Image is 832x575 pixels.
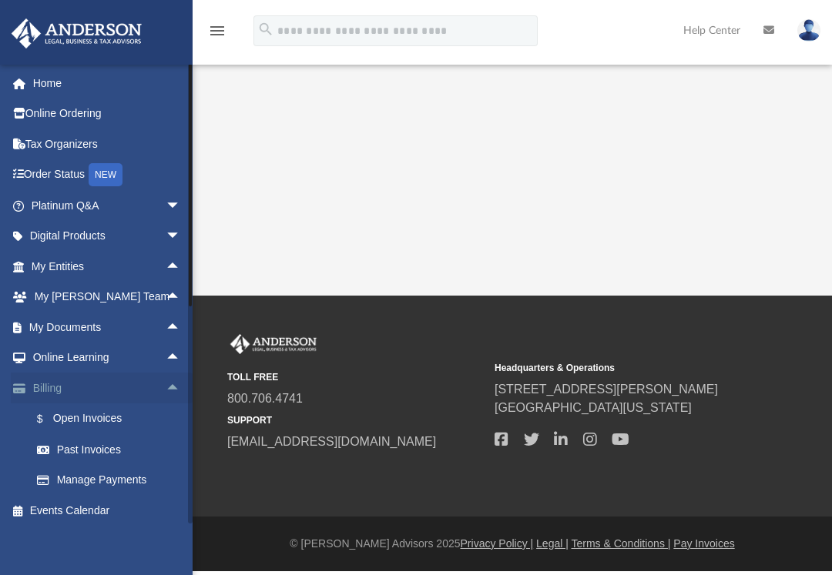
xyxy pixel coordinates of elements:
[257,21,274,38] i: search
[7,18,146,48] img: Anderson Advisors Platinum Portal
[11,129,204,159] a: Tax Organizers
[22,434,204,465] a: Past Invoices
[11,495,204,526] a: Events Calendar
[11,190,204,221] a: Platinum Q&Aarrow_drop_down
[673,537,734,550] a: Pay Invoices
[495,401,692,414] a: [GEOGRAPHIC_DATA][US_STATE]
[166,312,196,343] span: arrow_drop_up
[11,373,204,403] a: Billingarrow_drop_up
[11,312,196,343] a: My Documentsarrow_drop_up
[11,343,196,373] a: Online Learningarrow_drop_up
[89,163,122,186] div: NEW
[227,392,303,405] a: 800.706.4741
[45,410,53,429] span: $
[166,251,196,282] span: arrow_drop_up
[208,29,226,40] a: menu
[11,221,204,252] a: Digital Productsarrow_drop_down
[572,537,671,550] a: Terms & Conditions |
[536,537,569,550] a: Legal |
[495,383,718,396] a: [STREET_ADDRESS][PERSON_NAME]
[166,343,196,374] span: arrow_drop_up
[208,22,226,40] i: menu
[11,282,196,313] a: My [PERSON_NAME] Teamarrow_drop_up
[495,361,751,375] small: Headquarters & Operations
[227,413,484,427] small: SUPPORT
[166,282,196,313] span: arrow_drop_up
[797,19,820,42] img: User Pic
[166,373,196,404] span: arrow_drop_up
[461,537,534,550] a: Privacy Policy |
[227,435,436,448] a: [EMAIL_ADDRESS][DOMAIN_NAME]
[22,465,204,496] a: Manage Payments
[11,99,204,129] a: Online Ordering
[22,403,204,435] a: $Open Invoices
[11,159,204,191] a: Order StatusNEW
[166,221,196,252] span: arrow_drop_down
[193,536,832,552] div: © [PERSON_NAME] Advisors 2025
[11,251,204,282] a: My Entitiesarrow_drop_up
[166,190,196,222] span: arrow_drop_down
[227,334,320,354] img: Anderson Advisors Platinum Portal
[11,68,204,99] a: Home
[227,370,484,384] small: TOLL FREE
